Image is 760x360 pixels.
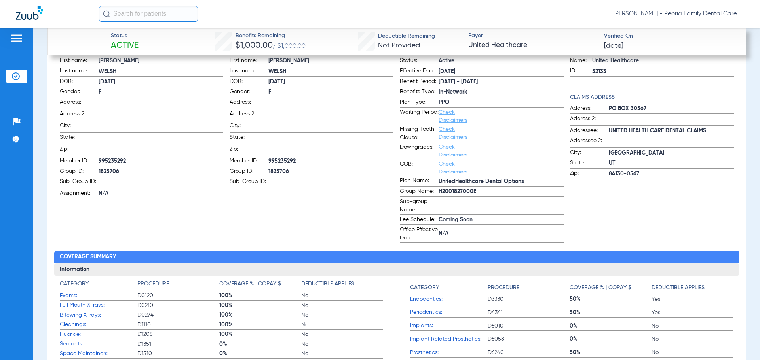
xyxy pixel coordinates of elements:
span: Sealants: [60,340,137,348]
span: Space Maintainers: [60,350,137,358]
h4: Deductible Applies [301,280,354,288]
span: United Healthcare [592,57,734,65]
span: Address: [570,104,609,114]
app-breakdown-title: Category [60,280,137,291]
h4: Coverage % | Copay $ [219,280,281,288]
span: Coming Soon [439,216,564,224]
span: D1351 [137,340,219,348]
span: D6010 [488,322,570,330]
span: Active [439,57,564,65]
span: Status [111,32,139,40]
input: Search for patients [99,6,198,22]
span: Address: [60,98,99,109]
span: Deductible Remaining [378,32,435,40]
span: D1110 [137,321,219,329]
span: Missing Tooth Clause: [400,125,439,142]
span: Office Effective Date: [400,226,439,242]
span: Cleanings: [60,320,137,329]
span: Prosthetics: [410,349,488,357]
span: [DATE] [99,78,224,86]
span: No [652,349,733,356]
app-breakdown-title: Coverage % | Copay $ [570,280,652,294]
span: ID: [570,67,592,76]
span: N/A [439,230,564,238]
span: Periodontics: [410,308,488,317]
span: [DATE] [268,78,393,86]
a: Check Disclaimers [439,161,467,175]
span: Sub-group Name: [400,198,439,214]
app-breakdown-title: Procedure [488,280,570,294]
span: D1510 [137,350,219,358]
span: [PERSON_NAME] - Peoria Family Dental Care [614,10,744,18]
app-breakdown-title: Category [410,280,488,294]
span: Addressee 2: [570,137,609,147]
span: DOB: [230,77,268,87]
span: Addressee: [570,126,609,136]
span: Gender: [230,88,268,97]
span: D6058 [488,335,570,343]
app-breakdown-title: Coverage % | Copay $ [219,280,301,291]
span: F [99,88,224,96]
span: Bitewing X-rays: [60,311,137,319]
span: United Healthcare [468,40,597,50]
span: Benefits Type: [400,88,439,97]
span: State: [60,133,99,144]
span: D6240 [488,349,570,356]
span: [GEOGRAPHIC_DATA] [609,149,734,157]
span: UT [609,159,734,168]
span: 0% [570,322,652,330]
span: No [301,321,383,329]
span: No [301,302,383,309]
span: In-Network [439,88,564,96]
span: PPO [439,98,564,107]
span: First name: [60,57,99,66]
span: 52133 [592,68,734,76]
span: [DATE] - [DATE] [439,78,564,86]
span: PO BOX 30567 [609,105,734,113]
img: Zuub Logo [16,6,43,20]
span: COB: [400,160,439,176]
span: Endodontics: [410,295,488,303]
span: 50% [570,309,652,317]
a: Check Disclaimers [439,144,467,158]
span: No [301,311,383,319]
span: No [301,340,383,348]
span: Not Provided [378,42,420,49]
span: F [268,88,393,96]
span: No [301,292,383,300]
span: [PERSON_NAME] [99,57,224,65]
span: 84130-0567 [609,170,734,178]
h4: Deductible Applies [652,284,705,292]
span: 995235292 [99,157,224,166]
span: Fluoride: [60,330,137,339]
span: No [301,350,383,358]
span: Sub-Group ID: [230,177,268,188]
span: State: [570,159,609,168]
span: 1825706 [268,168,393,176]
span: UnitedHealthcare Dental Options [439,177,564,186]
span: [PERSON_NAME] [268,57,393,65]
span: First name: [230,57,268,66]
span: [DATE] [604,41,623,51]
h4: Coverage % | Copay $ [570,284,631,292]
span: D0274 [137,311,219,319]
span: Member ID: [60,157,99,166]
span: Sub-Group ID: [60,177,99,188]
span: No [652,322,733,330]
span: Member ID: [230,157,268,166]
span: Address 2: [570,115,609,125]
span: 0% [219,340,301,348]
span: Full Mouth X-rays: [60,301,137,309]
span: D0120 [137,292,219,300]
span: Yes [652,309,733,317]
span: Benefit Period: [400,77,439,87]
span: Downgrades: [400,143,439,159]
span: Waiting Period: [400,108,439,124]
span: 0% [570,335,652,343]
span: 1825706 [99,168,224,176]
a: Check Disclaimers [439,109,467,123]
span: Address 2: [60,110,99,121]
span: Group ID: [230,167,268,177]
span: 50% [570,295,652,303]
span: Zip: [60,145,99,156]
